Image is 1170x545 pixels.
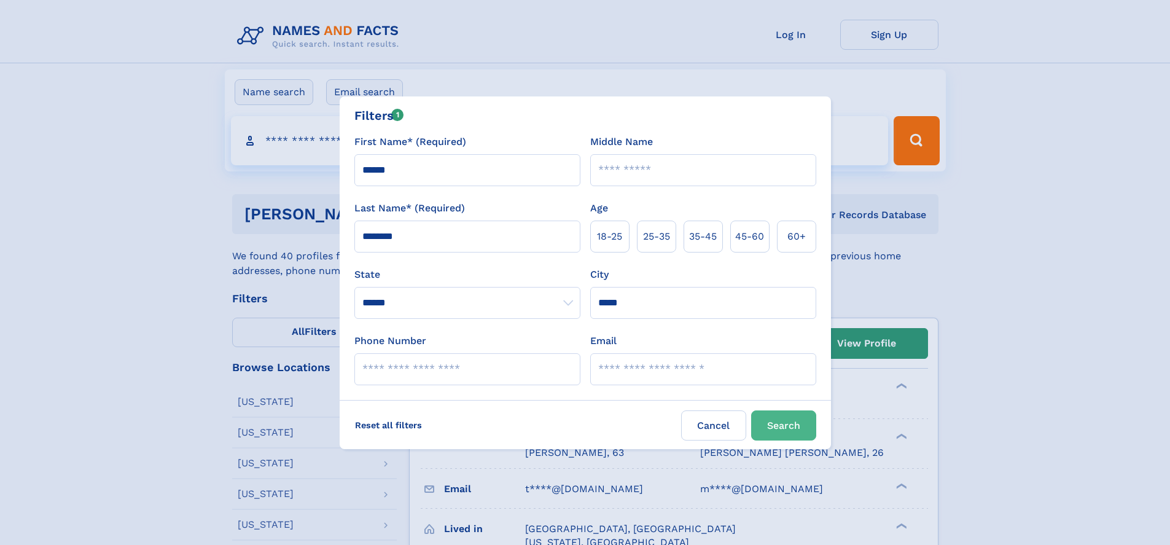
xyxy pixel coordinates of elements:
label: Cancel [681,410,746,441]
span: 45‑60 [735,229,764,244]
label: Last Name* (Required) [354,201,465,216]
span: 18‑25 [597,229,622,244]
label: First Name* (Required) [354,135,466,149]
label: Reset all filters [347,410,430,440]
button: Search [751,410,816,441]
label: State [354,267,580,282]
span: 35‑45 [689,229,717,244]
div: Filters [354,106,404,125]
span: 25‑35 [643,229,670,244]
label: Middle Name [590,135,653,149]
label: Email [590,334,617,348]
label: Phone Number [354,334,426,348]
label: Age [590,201,608,216]
label: City [590,267,609,282]
span: 60+ [787,229,806,244]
